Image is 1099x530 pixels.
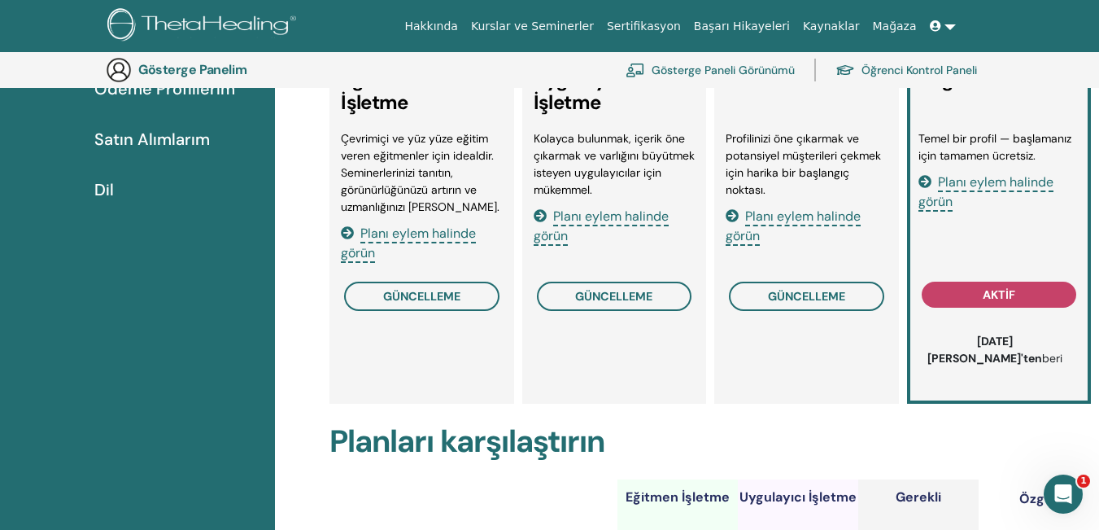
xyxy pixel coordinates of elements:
[341,131,499,214] font: Çevrimiçi ve yüz yüze eğitim veren eğitmenler için idealdir. Seminerlerinizi tanıtın, görünürlüğü...
[341,67,416,116] font: Eğitmen İşletme
[918,173,1053,210] a: Planı eylem halinde görün
[872,20,916,33] font: Mağaza
[918,131,1071,163] font: Temel bir profil — başlamanız için tamamen ücretsiz.
[652,64,795,78] font: Gösterge Paneli Görünümü
[726,208,861,244] a: Planı eylem halinde görün
[341,225,476,261] a: Planı eylem halinde görün
[537,282,691,311] button: güncelleme
[866,11,922,42] a: Mağaza
[927,334,1042,366] font: [DATE][PERSON_NAME]'ten
[329,421,604,462] font: Planları karşılaştırın
[626,63,645,77] img: chalkboard-teacher.svg
[1019,490,1058,507] font: Özgür
[534,67,627,116] font: Uygulayıcı İşletme
[861,64,977,78] font: Öğrenci Kontrol Paneli
[694,20,790,33] font: Başarı Hikayeleri
[383,289,460,304] font: güncelleme
[534,131,695,197] font: Kolayca bulunmak, içerik öne çıkarmak ve varlığını büyütmek isteyen uygulayıcılar için mükemmel.
[896,488,941,506] font: Gerekli
[626,488,730,506] font: Eğitmen İşletme
[626,52,795,88] a: Gösterge Paneli Görünümü
[94,129,210,150] font: Satın Alımlarım
[138,61,246,78] font: Gösterge Panelim
[464,11,600,42] a: Kurslar ve Seminerler
[1044,475,1083,514] iframe: Intercom canlı sohbet
[398,11,464,42] a: Hakkında
[607,20,681,33] font: Sertifikasyon
[107,8,302,45] img: logo.png
[835,64,855,77] img: graduation-cap.svg
[796,11,866,42] a: Kaynaklar
[835,52,977,88] a: Öğrenci Kontrol Paneli
[534,208,669,244] a: Planı eylem halinde görün
[94,179,114,200] font: Dil
[922,282,1076,308] button: aktif
[803,20,860,33] font: Kaynaklar
[600,11,687,42] a: Sertifikasyon
[94,78,235,99] font: Ödeme Profillerim
[687,11,796,42] a: Başarı Hikayeleri
[729,282,883,311] button: güncelleme
[471,20,594,33] font: Kurslar ve Seminerler
[1042,351,1062,366] font: beri
[726,131,881,197] font: Profilinizi öne çıkarmak ve potansiyel müşterileri çekmek için harika bir başlangıç ​​noktası.
[983,287,1015,302] font: aktif
[739,488,857,506] font: Uygulayıcı İşletme
[575,289,652,304] font: güncelleme
[344,282,499,311] button: güncelleme
[106,57,132,83] img: generic-user-icon.jpg
[768,289,845,304] font: güncelleme
[404,20,458,33] font: Hakkında
[1080,475,1087,486] font: 1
